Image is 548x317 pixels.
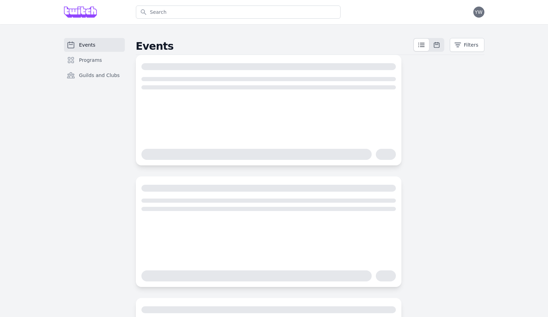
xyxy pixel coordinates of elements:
[64,38,125,52] a: Events
[79,57,102,64] span: Programs
[473,7,484,18] button: YW
[475,10,482,15] span: YW
[64,53,125,67] a: Programs
[64,38,125,93] nav: Sidebar
[136,40,413,52] h2: Events
[64,7,97,18] img: Grove
[64,68,125,82] a: Guilds and Clubs
[79,72,120,79] span: Guilds and Clubs
[450,38,484,52] button: Filters
[136,6,341,19] input: Search
[79,41,95,48] span: Events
